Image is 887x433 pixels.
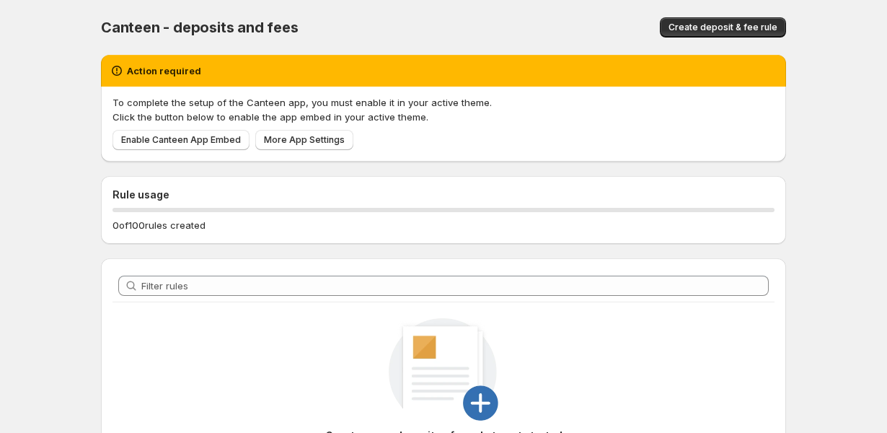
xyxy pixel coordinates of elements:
[141,276,769,296] input: Filter rules
[112,110,775,124] p: Click the button below to enable the app embed in your active theme.
[255,130,353,150] a: More App Settings
[112,188,775,202] h2: Rule usage
[264,134,345,146] span: More App Settings
[112,218,206,232] p: 0 of 100 rules created
[660,17,786,38] button: Create deposit & fee rule
[127,64,201,78] h2: Action required
[121,134,241,146] span: Enable Canteen App Embed
[668,22,777,33] span: Create deposit & fee rule
[112,130,250,150] a: Enable Canteen App Embed
[101,19,299,36] span: Canteen - deposits and fees
[112,95,775,110] p: To complete the setup of the Canteen app, you must enable it in your active theme.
